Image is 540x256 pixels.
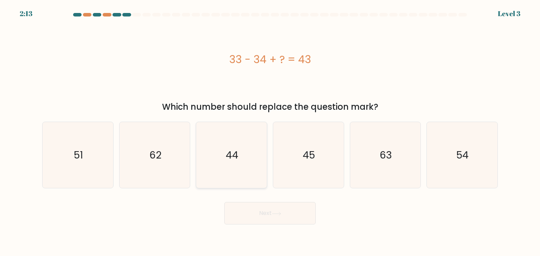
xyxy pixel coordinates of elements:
div: 2:13 [20,8,32,19]
button: Next [224,202,316,224]
text: 63 [380,148,392,162]
div: 33 - 34 + ? = 43 [42,52,498,67]
div: Which number should replace the question mark? [46,101,494,113]
text: 62 [149,148,161,162]
text: 54 [457,148,469,162]
text: 45 [303,148,315,162]
text: 51 [74,148,83,162]
text: 44 [226,148,239,162]
div: Level 3 [498,8,520,19]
